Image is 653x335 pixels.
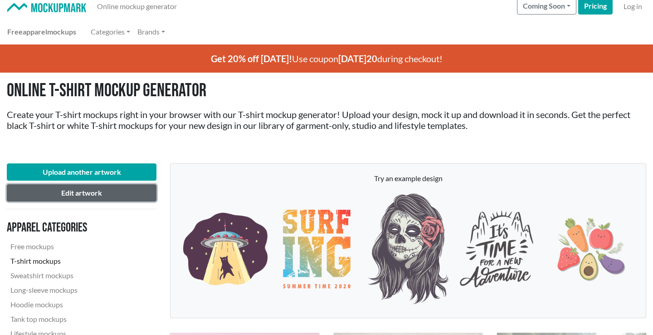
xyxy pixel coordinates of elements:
[87,23,134,41] a: Categories
[7,254,130,268] a: T-shirt mockups
[7,239,130,254] a: Free mockups
[7,283,130,297] a: Long-sleeve mockups
[23,27,47,36] span: apparel
[7,3,86,13] img: Mockup Mark
[4,23,80,41] a: Freeapparelmockups
[7,220,130,236] h3: Apparel categories
[134,23,169,41] a: Brands
[7,163,156,181] button: Upload another artwork
[7,268,130,283] a: Sweatshirt mockups
[180,173,637,184] p: Try an example design
[7,297,130,312] a: Hoodie mockups
[7,80,646,102] h1: Online T-shirt Mockup Generator
[7,109,646,131] h2: Create your T-shirt mockups right in your browser with our T-shirt mockup generator! Upload your ...
[75,44,578,73] p: Use coupon during checkout!
[7,184,156,202] button: Edit artwork
[211,53,292,64] span: Get 20% off [DATE]!
[338,53,377,64] span: [DATE]20
[7,312,130,326] a: Tank top mockups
